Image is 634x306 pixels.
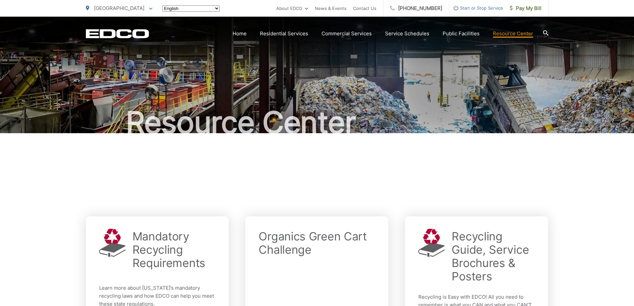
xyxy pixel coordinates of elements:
a: Home [233,30,247,38]
a: Contact Us [353,4,376,12]
h2: Mandatory Recycling Requirements [132,230,216,270]
a: Public Facilities [443,30,480,38]
a: Service Schedules [385,30,429,38]
h2: Organics Green Cart Challenge [259,230,375,256]
a: EDCD logo. Return to the homepage. [86,29,149,38]
a: Residential Services [260,30,308,38]
h1: Resource Center [86,106,548,139]
a: News & Events [315,4,346,12]
a: About EDCO [276,4,308,12]
h2: Recycling Guide, Service Brochures & Posters [452,230,535,283]
select: Select a language [162,5,220,12]
a: Commercial Services [321,30,372,38]
span: [GEOGRAPHIC_DATA] [94,5,144,11]
span: Pay My Bill [510,4,541,12]
a: Resource Center [493,30,533,38]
